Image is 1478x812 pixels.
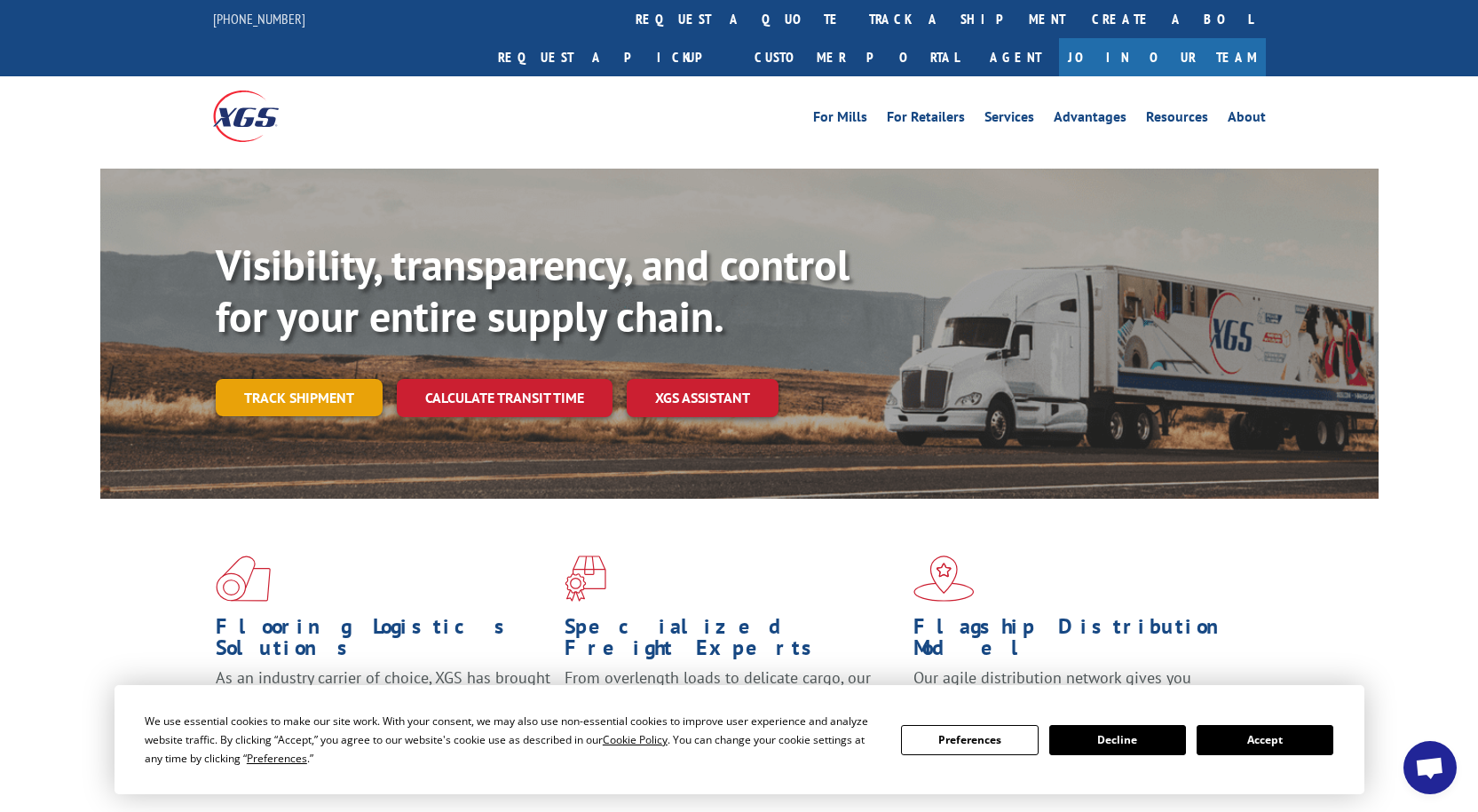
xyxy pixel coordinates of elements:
button: Preferences [901,725,1038,755]
a: Agent [972,38,1059,76]
div: Open chat [1403,741,1457,794]
button: Accept [1197,725,1333,755]
a: Customer Portal [741,38,972,76]
a: For Mills [813,110,867,130]
span: Preferences [247,751,307,766]
a: Request a pickup [485,38,741,76]
h1: Flagship Distribution Model [913,616,1249,667]
a: Join Our Team [1059,38,1266,76]
span: Cookie Policy [603,732,668,747]
a: XGS ASSISTANT [627,379,779,417]
a: Advantages [1054,110,1126,130]
a: [PHONE_NUMBER] [213,10,305,28]
img: xgs-icon-focused-on-flooring-red [565,556,606,602]
b: Visibility, transparency, and control for your entire supply chain. [216,237,850,343]
img: xgs-icon-total-supply-chain-intelligence-red [216,556,271,602]
a: Resources [1146,110,1208,130]
a: Track shipment [216,379,383,416]
a: Services [984,110,1034,130]
h1: Specialized Freight Experts [565,616,900,667]
img: xgs-icon-flagship-distribution-model-red [913,556,975,602]
span: Our agile distribution network gives you nationwide inventory management on demand. [913,667,1240,709]
h1: Flooring Logistics Solutions [216,616,551,667]
span: As an industry carrier of choice, XGS has brought innovation and dedication to flooring logistics... [216,667,550,730]
a: For Retailers [887,110,965,130]
div: We use essential cookies to make our site work. With your consent, we may also use non-essential ... [145,712,880,768]
div: Cookie Consent Prompt [115,685,1364,794]
button: Decline [1049,725,1186,755]
a: Calculate transit time [397,379,613,417]
p: From overlength loads to delicate cargo, our experienced staff knows the best way to move your fr... [565,667,900,746]
a: About [1228,110,1266,130]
